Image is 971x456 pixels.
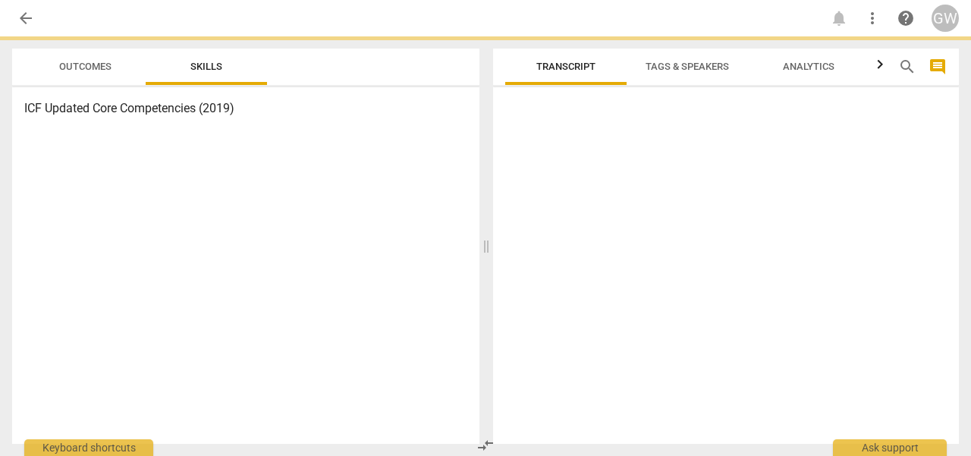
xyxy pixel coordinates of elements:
[892,5,919,32] a: Help
[895,55,919,79] button: Search
[24,99,467,118] h3: ICF Updated Core Competencies (2019)
[833,439,947,456] div: Ask support
[17,9,35,27] span: arrow_back
[863,9,881,27] span: more_vert
[898,58,916,76] span: search
[59,61,112,72] span: Outcomes
[646,61,729,72] span: Tags & Speakers
[190,61,222,72] span: Skills
[925,55,950,79] button: Show/Hide comments
[536,61,595,72] span: Transcript
[897,9,915,27] span: help
[476,436,495,454] span: compare_arrows
[783,61,834,72] span: Analytics
[24,439,153,456] div: Keyboard shortcuts
[932,5,959,32] button: GW
[929,58,947,76] span: comment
